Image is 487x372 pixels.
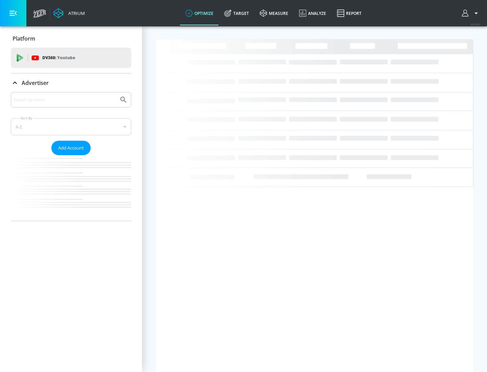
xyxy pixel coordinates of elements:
[471,22,480,26] span: v 4.24.0
[11,48,131,68] div: DV360: Youtube
[13,35,35,42] p: Platform
[57,54,75,61] p: Youtube
[19,116,34,120] label: Sort By
[42,54,75,62] p: DV360:
[58,144,84,152] span: Add Account
[14,95,116,104] input: Search by name
[11,29,131,48] div: Platform
[11,155,131,221] nav: list of Advertiser
[331,1,367,25] a: Report
[11,118,131,135] div: A-Z
[219,1,254,25] a: Target
[53,8,85,18] a: Atrium
[22,79,49,87] p: Advertiser
[180,1,219,25] a: optimize
[66,10,85,16] div: Atrium
[11,73,131,92] div: Advertiser
[254,1,294,25] a: measure
[294,1,331,25] a: Analyze
[11,92,131,221] div: Advertiser
[51,141,91,155] button: Add Account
